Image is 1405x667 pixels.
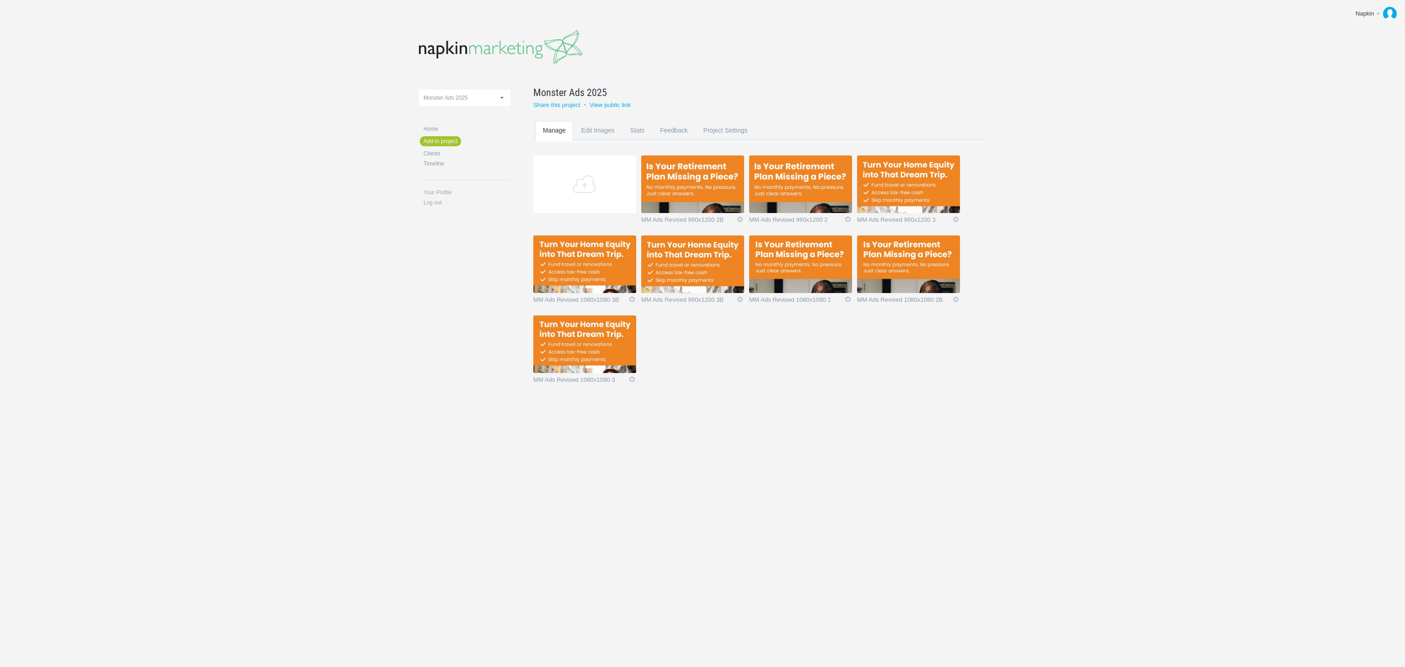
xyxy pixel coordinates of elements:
[533,85,964,100] a: Monster Ads 2025
[533,155,636,213] a: Add
[641,217,736,226] a: MM Ads Revised 960x1200 2B
[844,295,852,304] a: Icon
[736,295,744,304] a: Icon
[749,217,844,226] a: MM Ads Revised 960x1200 2
[749,235,852,293] img: napkinmarketing_7j0uoo_thumb.jpg
[749,155,852,213] img: napkinmarketing_w65b5m_thumb.jpg
[574,121,622,157] a: Edit Images
[533,315,636,373] img: napkinmarketing_o10zm7_thumb.jpg
[844,215,852,224] a: Icon
[590,101,631,108] a: View public link
[424,126,510,132] a: Home
[424,95,468,101] span: Monster Ads 2025
[424,190,510,195] a: Your Profile
[1356,9,1375,18] div: Napkin
[536,121,573,157] a: Manage
[1383,7,1397,21] img: 962c44cf9417398e979bba9dc8fee69e
[952,295,960,304] a: Icon
[857,155,960,213] img: napkinmarketing_u5kxge_thumb.jpg
[857,235,960,293] img: napkinmarketing_eshm85_thumb.jpg
[420,136,461,146] a: Add to project
[641,297,736,306] a: MM Ads Revised 960x1200 3B
[424,161,510,166] a: Timeline
[533,377,628,386] a: MM Ads Revised 1080x1080 3
[533,85,607,100] span: Monster Ads 2025
[533,297,628,306] a: MM Ads Revised 1080x1080 3B
[857,297,952,306] a: MM Ads Revised 1080x1080 2B
[696,121,755,157] a: Project Settings
[857,217,952,226] a: MM Ads Revised 960x1200 3
[641,155,744,213] img: napkinmarketing_pdn0n0_thumb.jpg
[736,215,744,224] a: Icon
[424,151,510,156] a: Clients
[533,235,636,293] img: napkinmarketing_aq0h8k_thumb.jpg
[623,121,652,157] a: Stats
[424,200,510,205] a: Log out
[628,295,636,304] a: Icon
[419,30,583,64] img: napkinmarketing-logo_20160520102043.png
[749,297,844,306] a: MM Ads Revised 1080x1080 2
[952,215,960,224] a: Icon
[641,235,744,293] img: napkinmarketing_tzuuyi_thumb.jpg
[584,101,586,108] small: •
[628,375,636,384] a: Icon
[1349,5,1400,23] a: Napkin
[653,121,695,157] a: Feedback
[533,101,580,108] a: Share this project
